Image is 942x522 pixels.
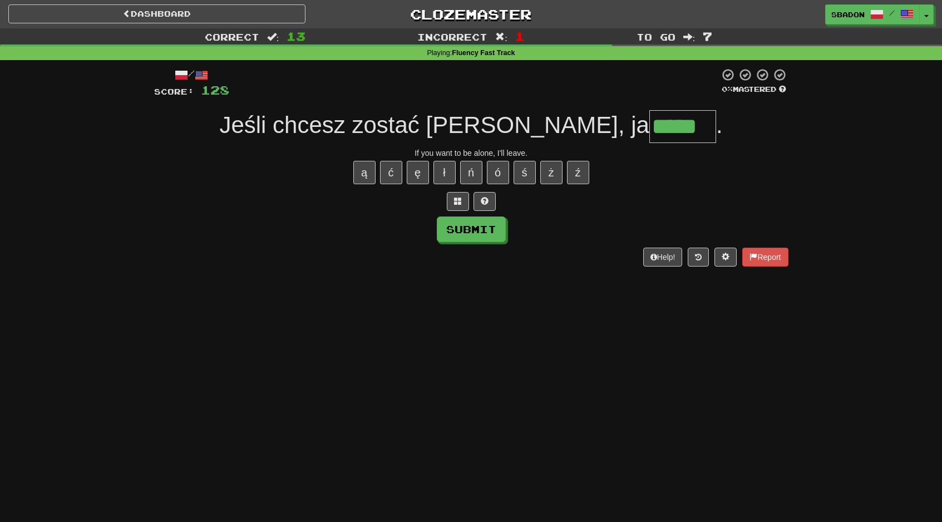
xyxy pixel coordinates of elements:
[447,192,469,211] button: Switch sentence to multiple choice alt+p
[495,32,507,42] span: :
[722,85,733,93] span: 0 %
[460,161,482,184] button: ń
[683,32,696,42] span: :
[380,161,402,184] button: ć
[154,87,194,96] span: Score:
[540,161,563,184] button: ż
[474,192,496,211] button: Single letter hint - you only get 1 per sentence and score half the points! alt+h
[154,68,229,82] div: /
[515,29,525,43] span: 1
[219,112,649,138] span: Jeśli chcesz zostać [PERSON_NAME], ja
[719,85,788,95] div: Mastered
[643,248,683,267] button: Help!
[437,216,506,242] button: Submit
[287,29,305,43] span: 13
[825,4,920,24] a: sbadon /
[487,161,509,184] button: ó
[567,161,589,184] button: ź
[831,9,865,19] span: sbadon
[267,32,279,42] span: :
[205,31,259,42] span: Correct
[452,49,515,57] strong: Fluency Fast Track
[688,248,709,267] button: Round history (alt+y)
[433,161,456,184] button: ł
[322,4,619,24] a: Clozemaster
[889,9,895,17] span: /
[417,31,487,42] span: Incorrect
[514,161,536,184] button: ś
[353,161,376,184] button: ą
[637,31,675,42] span: To go
[703,29,712,43] span: 7
[8,4,305,23] a: Dashboard
[154,147,788,159] div: If you want to be alone, I'll leave.
[742,248,788,267] button: Report
[407,161,429,184] button: ę
[716,112,723,138] span: .
[201,83,229,97] span: 128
